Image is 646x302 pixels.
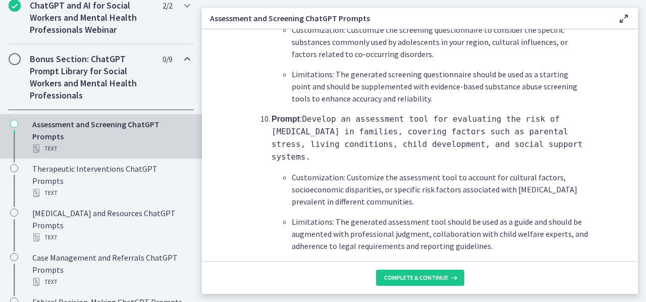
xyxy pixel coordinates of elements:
[292,68,588,105] p: Limitations: The generated screening questionnaire should be used as a starting point and should ...
[32,276,190,288] div: Text
[32,142,190,155] div: Text
[32,187,190,199] div: Text
[292,24,588,60] p: Customization: Customize the screening questionnaire to consider the specific substances commonly...
[272,114,583,162] code: Develop an assessment tool for evaluating the risk of [MEDICAL_DATA] in families, covering factor...
[272,115,583,161] span: :
[32,251,190,288] div: Case Management and Referrals ChatGPT Prompts
[32,207,190,243] div: [MEDICAL_DATA] and Resources ChatGPT Prompts
[376,270,464,286] button: Complete & continue
[384,274,448,282] span: Complete & continue
[210,12,602,24] h3: Assessment and Screening ChatGPT Prompts
[272,115,300,123] span: Prompt
[32,163,190,199] div: Therapeutic Interventions ChatGPT Prompts
[292,216,588,252] p: Limitations: The generated assessment tool should be used as a guide and should be augmented with...
[292,171,588,208] p: Customization: Customize the assessment tool to account for cultural factors, socioeconomic dispa...
[32,231,190,243] div: Text
[32,118,190,155] div: Assessment and Screening ChatGPT Prompts
[30,53,153,102] h2: Bonus Section: ChatGPT Prompt Library for Social Workers and Mental Health Professionals
[163,53,172,65] span: 0 / 9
